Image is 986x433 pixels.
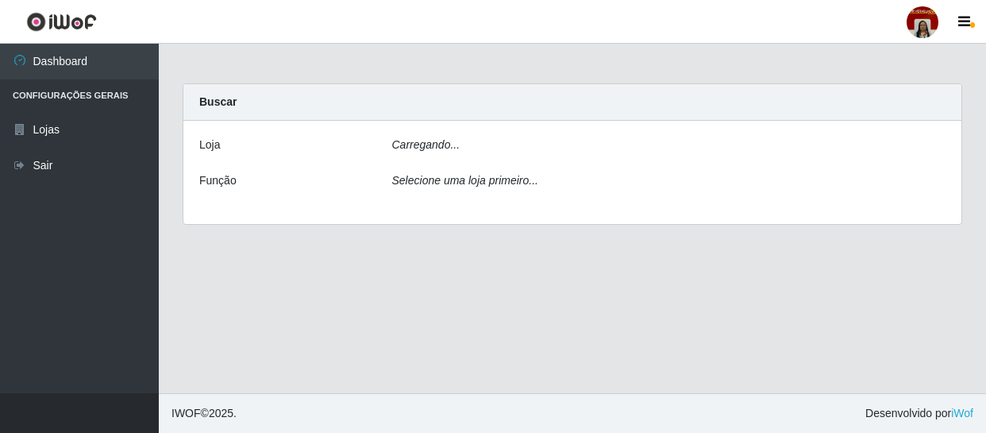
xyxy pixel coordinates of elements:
[26,12,97,32] img: CoreUI Logo
[392,138,460,151] i: Carregando...
[199,95,237,108] strong: Buscar
[171,407,201,419] span: IWOF
[199,137,220,153] label: Loja
[951,407,973,419] a: iWof
[865,405,973,422] span: Desenvolvido por
[171,405,237,422] span: © 2025 .
[199,172,237,189] label: Função
[392,174,538,187] i: Selecione uma loja primeiro...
